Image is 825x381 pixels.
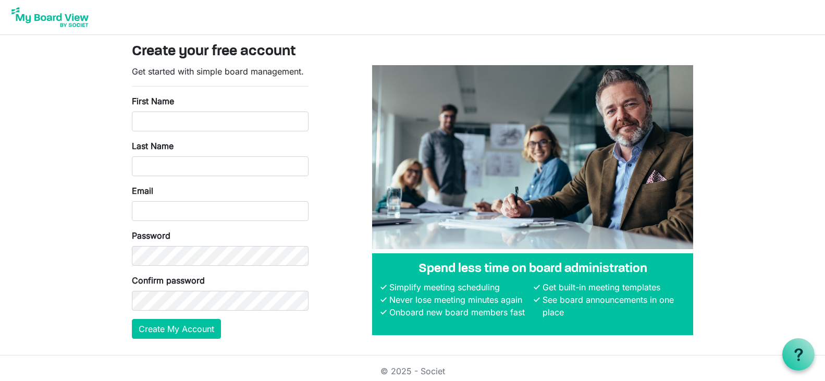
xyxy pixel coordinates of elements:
img: A photograph of board members sitting at a table [372,65,693,249]
li: Never lose meeting minutes again [387,293,532,306]
label: Last Name [132,140,174,152]
label: First Name [132,95,174,107]
li: Simplify meeting scheduling [387,281,532,293]
li: Get built-in meeting templates [540,281,685,293]
label: Email [132,185,153,197]
a: © 2025 - Societ [380,366,445,376]
h4: Spend less time on board administration [380,262,685,277]
label: Confirm password [132,274,205,287]
button: Create My Account [132,319,221,339]
li: See board announcements in one place [540,293,685,318]
img: My Board View Logo [8,4,92,30]
h3: Create your free account [132,43,694,61]
li: Onboard new board members fast [387,306,532,318]
label: Password [132,229,170,242]
span: Get started with simple board management. [132,66,304,77]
